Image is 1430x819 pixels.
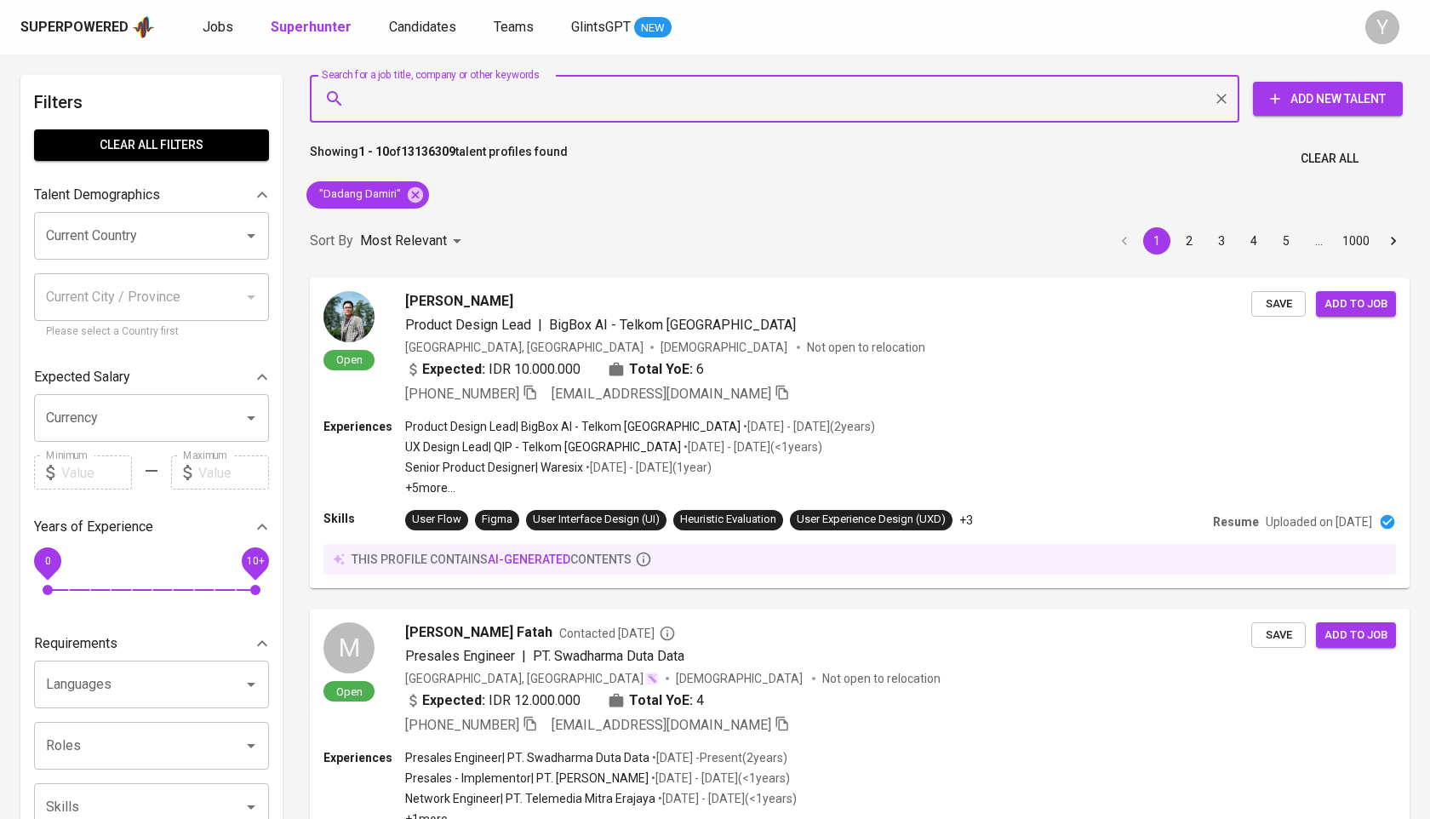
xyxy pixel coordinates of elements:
button: Go to page 1000 [1337,227,1375,255]
h6: Filters [34,89,269,116]
p: Uploaded on [DATE] [1266,513,1372,530]
span: NEW [634,20,672,37]
p: • [DATE] - [DATE] ( 2 years ) [741,418,875,435]
span: [PERSON_NAME] Fatah [405,622,552,643]
p: • [DATE] - [DATE] ( 1 year ) [583,459,712,476]
span: | [538,315,542,335]
div: User Experience Design (UXD) [797,512,946,528]
div: Requirements [34,627,269,661]
div: Y [1365,10,1399,44]
span: Teams [494,19,534,35]
a: Open[PERSON_NAME]Product Design Lead|BigBox AI - Telkom [GEOGRAPHIC_DATA][GEOGRAPHIC_DATA], [GEOG... [310,278,1410,588]
button: Go to page 3 [1208,227,1235,255]
input: Value [61,455,132,490]
a: Teams [494,17,537,38]
span: | [522,646,526,667]
span: Save [1260,295,1297,314]
button: Open [239,406,263,430]
p: Senior Product Designer | Waresix [405,459,583,476]
b: Expected: [422,690,485,711]
div: Figma [482,512,512,528]
b: Total YoE: [629,359,693,380]
span: Add to job [1324,626,1387,645]
div: … [1305,232,1332,249]
span: Clear All [1301,148,1358,169]
span: Open [329,352,369,367]
p: Sort By [310,231,353,251]
a: Superhunter [271,17,355,38]
p: • [DATE] - [DATE] ( <1 years ) [655,790,797,807]
p: Resume [1213,513,1259,530]
p: Network Engineer | PT. Telemedia Mitra Erajaya [405,790,655,807]
div: IDR 10.000.000 [405,359,581,380]
span: [EMAIL_ADDRESS][DOMAIN_NAME] [552,386,771,402]
span: 10+ [246,555,264,567]
b: Superhunter [271,19,352,35]
p: Presales - Implementor | PT. [PERSON_NAME] [405,770,649,787]
div: [GEOGRAPHIC_DATA], [GEOGRAPHIC_DATA] [405,670,659,687]
p: Most Relevant [360,231,447,251]
b: Total YoE: [629,690,693,711]
div: "Dadang Damiri" [306,181,429,209]
button: Add to job [1316,622,1396,649]
div: IDR 12.000.000 [405,690,581,711]
div: Most Relevant [360,226,467,257]
a: GlintsGPT NEW [571,17,672,38]
button: Open [239,734,263,758]
span: BigBox AI - Telkom [GEOGRAPHIC_DATA] [549,317,796,333]
span: [DEMOGRAPHIC_DATA] [676,670,805,687]
p: Please select a Country first [46,324,257,341]
span: AI-generated [488,553,570,566]
span: [DEMOGRAPHIC_DATA] [661,339,790,356]
p: • [DATE] - Present ( 2 years ) [649,749,787,766]
p: Requirements [34,633,117,654]
button: Clear [1210,87,1233,111]
a: Superpoweredapp logo [20,14,155,40]
div: User Flow [412,512,461,528]
p: Skills [323,510,405,527]
p: Experiences [323,418,405,435]
button: Go to next page [1380,227,1407,255]
div: Talent Demographics [34,178,269,212]
span: Presales Engineer [405,648,515,664]
b: 1 - 10 [358,145,389,158]
p: UX Design Lead | QIP - Telkom [GEOGRAPHIC_DATA] [405,438,681,455]
b: 13136309 [401,145,455,158]
nav: pagination navigation [1108,227,1410,255]
p: Showing of talent profiles found [310,143,568,175]
div: User Interface Design (UI) [533,512,660,528]
span: PT. Swadharma Duta Data [533,648,684,664]
b: Expected: [422,359,485,380]
button: Go to page 4 [1240,227,1267,255]
span: Jobs [203,19,233,35]
img: magic_wand.svg [645,672,659,685]
span: 0 [44,555,50,567]
button: Open [239,795,263,819]
p: this profile contains contents [352,551,632,568]
span: GlintsGPT [571,19,631,35]
span: [PERSON_NAME] [405,291,513,312]
div: M [323,622,375,673]
span: 6 [696,359,704,380]
span: Clear All filters [48,135,255,156]
div: Expected Salary [34,360,269,394]
button: Save [1251,291,1306,318]
a: Candidates [389,17,460,38]
p: Expected Salary [34,367,130,387]
p: Talent Demographics [34,185,160,205]
button: Go to page 2 [1175,227,1203,255]
button: Go to page 5 [1273,227,1300,255]
div: [GEOGRAPHIC_DATA], [GEOGRAPHIC_DATA] [405,339,643,356]
span: [PHONE_NUMBER] [405,717,519,733]
input: Value [198,455,269,490]
p: +3 [959,512,973,529]
div: Superpowered [20,18,129,37]
p: Presales Engineer | PT. Swadharma Duta Data [405,749,649,766]
p: Years of Experience [34,517,153,537]
button: page 1 [1143,227,1170,255]
button: Open [239,673,263,696]
div: Years of Experience [34,510,269,544]
p: Not open to relocation [807,339,925,356]
img: app logo [132,14,155,40]
button: Add New Talent [1253,82,1403,116]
